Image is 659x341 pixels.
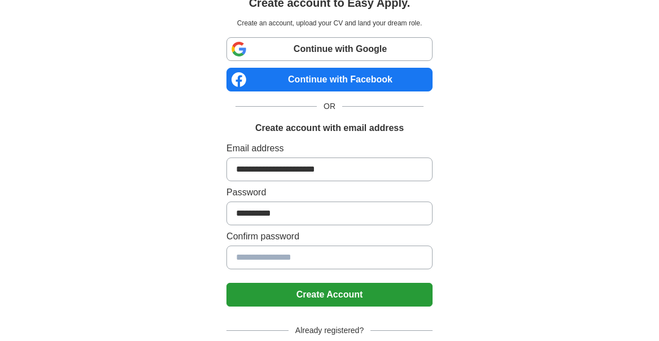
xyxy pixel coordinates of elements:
[226,37,433,61] a: Continue with Google
[317,100,342,112] span: OR
[255,121,404,135] h1: Create account with email address
[226,283,433,307] button: Create Account
[226,186,433,199] label: Password
[226,230,433,243] label: Confirm password
[289,325,370,336] span: Already registered?
[229,18,430,28] p: Create an account, upload your CV and land your dream role.
[226,68,433,91] a: Continue with Facebook
[226,142,433,155] label: Email address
